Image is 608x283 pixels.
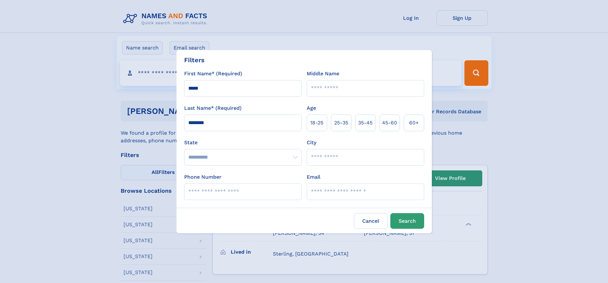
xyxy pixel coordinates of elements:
[382,119,397,127] span: 45‑60
[307,70,339,78] label: Middle Name
[390,213,424,229] button: Search
[307,173,320,181] label: Email
[307,104,316,112] label: Age
[184,104,242,112] label: Last Name* (Required)
[358,119,372,127] span: 35‑45
[184,55,205,65] div: Filters
[184,139,302,146] label: State
[184,70,242,78] label: First Name* (Required)
[310,119,323,127] span: 18‑25
[184,173,221,181] label: Phone Number
[409,119,419,127] span: 60+
[307,139,316,146] label: City
[334,119,348,127] span: 25‑35
[354,213,388,229] label: Cancel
